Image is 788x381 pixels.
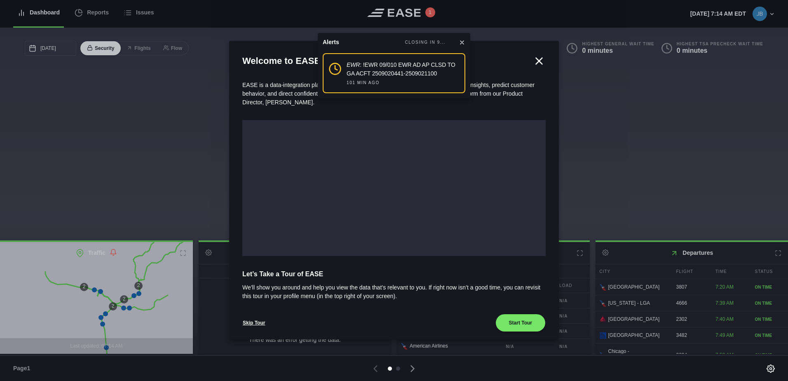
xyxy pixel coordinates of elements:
em: EWR [347,61,360,68]
span: Let’s Take a Tour of EASE [242,269,546,279]
div: CLOSING IN 9... [405,39,446,46]
button: Start Tour [495,314,546,332]
span: Page 1 [13,364,34,373]
div: Alerts [323,38,339,47]
iframe: onboarding [242,120,546,256]
button: Skip Tour [242,314,265,332]
div: : !EWR 09/010 EWR AD AP CLSD TO GA ACFT 2509020441-2509021100 [347,61,460,78]
div: 101 MIN AGO [347,80,380,86]
h2: Welcome to EASE! [242,54,532,68]
span: We’ll show you around and help you view the data that’s relevant to you. If right now isn’t a goo... [242,283,546,301]
span: EASE is a data-integration platform for real-time operational responses. Collect key data insight... [242,82,535,106]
